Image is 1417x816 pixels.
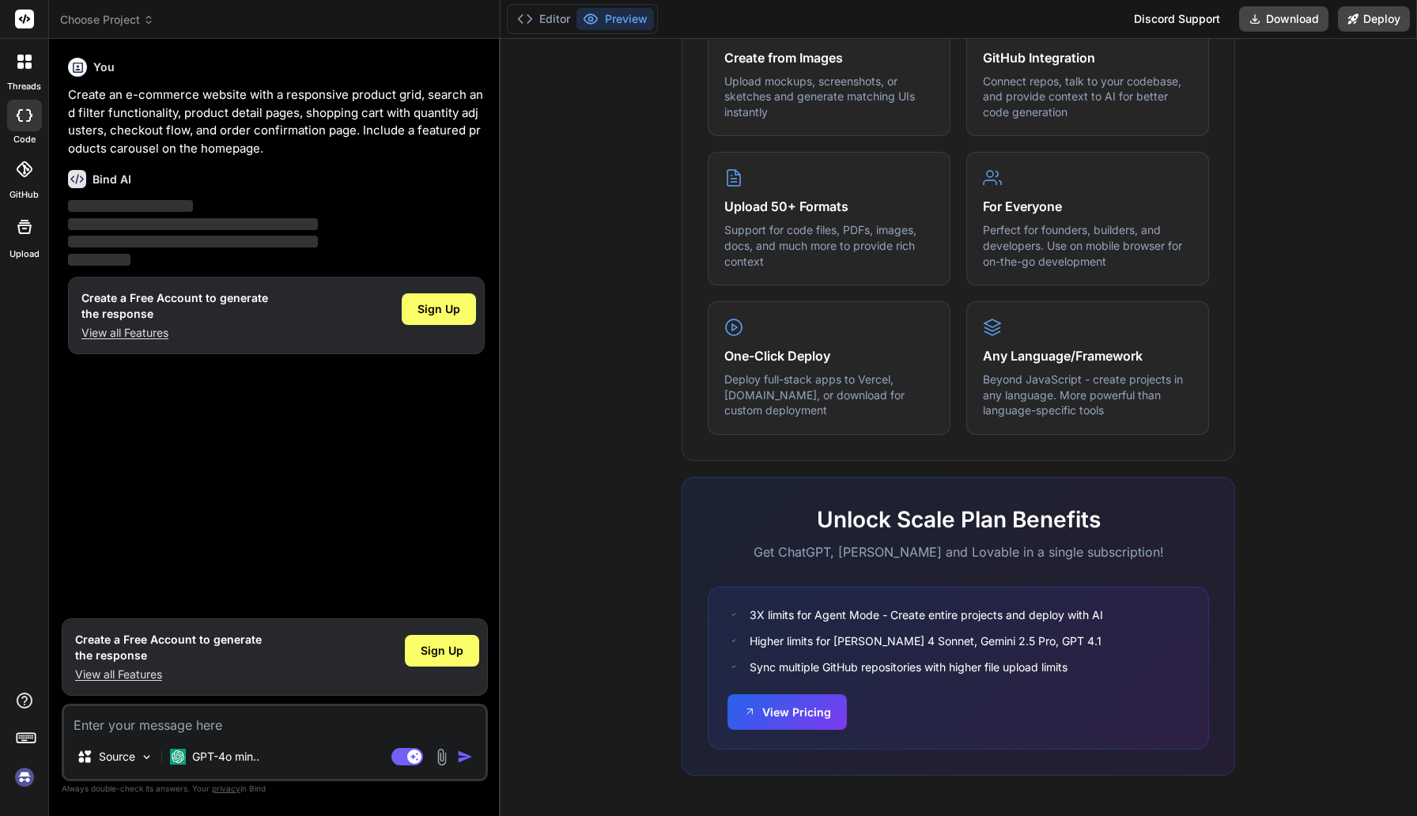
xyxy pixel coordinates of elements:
[1124,6,1230,32] div: Discord Support
[75,667,262,682] p: View all Features
[708,503,1209,536] h2: Unlock Scale Plan Benefits
[418,301,460,317] span: Sign Up
[75,632,262,663] h1: Create a Free Account to generate the response
[576,8,654,30] button: Preview
[68,200,193,212] span: ‌
[724,48,934,67] h4: Create from Images
[750,659,1067,675] span: Sync multiple GitHub repositories with higher file upload limits
[750,633,1101,649] span: Higher limits for [PERSON_NAME] 4 Sonnet, Gemini 2.5 Pro, GPT 4.1
[60,12,154,28] span: Choose Project
[433,748,451,766] img: attachment
[7,80,41,93] label: threads
[68,254,130,266] span: ‌
[727,694,847,730] button: View Pricing
[724,346,934,365] h4: One-Click Deploy
[99,749,135,765] p: Source
[724,222,934,269] p: Support for code files, PDFs, images, docs, and much more to provide rich context
[983,372,1192,418] p: Beyond JavaScript - create projects in any language. More powerful than language-specific tools
[421,643,463,659] span: Sign Up
[724,197,934,216] h4: Upload 50+ Formats
[212,784,240,793] span: privacy
[140,750,153,764] img: Pick Models
[983,346,1192,365] h4: Any Language/Framework
[457,749,473,765] img: icon
[192,749,259,765] p: GPT-4o min..
[9,188,39,202] label: GitHub
[983,222,1192,269] p: Perfect for founders, builders, and developers. Use on mobile browser for on-the-go development
[724,372,934,418] p: Deploy full-stack apps to Vercel, [DOMAIN_NAME], or download for custom deployment
[81,290,268,322] h1: Create a Free Account to generate the response
[708,542,1209,561] p: Get ChatGPT, [PERSON_NAME] and Lovable in a single subscription!
[170,749,186,765] img: GPT-4o mini
[13,133,36,146] label: code
[93,59,115,75] h6: You
[750,606,1103,623] span: 3X limits for Agent Mode - Create entire projects and deploy with AI
[983,197,1192,216] h4: For Everyone
[983,74,1192,120] p: Connect repos, talk to your codebase, and provide context to AI for better code generation
[1338,6,1410,32] button: Deploy
[1239,6,1328,32] button: Download
[68,218,318,230] span: ‌
[9,247,40,261] label: Upload
[81,325,268,341] p: View all Features
[68,236,318,247] span: ‌
[511,8,576,30] button: Editor
[724,74,934,120] p: Upload mockups, screenshots, or sketches and generate matching UIs instantly
[62,781,488,796] p: Always double-check its answers. Your in Bind
[11,764,38,791] img: signin
[68,86,485,157] p: Create an e-commerce website with a responsive product grid, search and filter functionality, pro...
[93,172,131,187] h6: Bind AI
[983,48,1192,67] h4: GitHub Integration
